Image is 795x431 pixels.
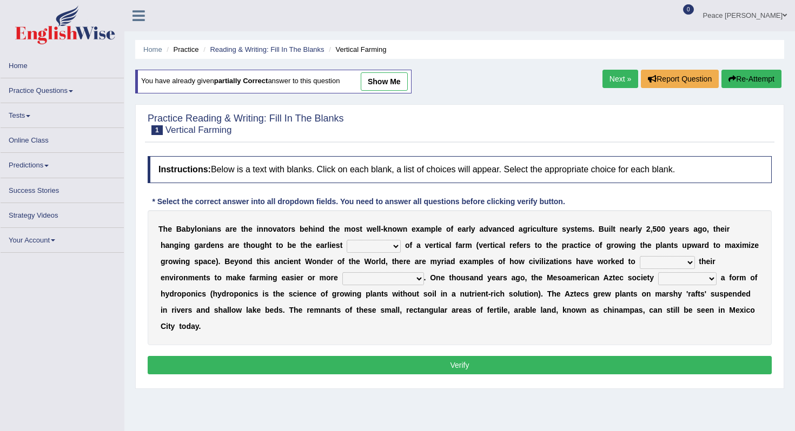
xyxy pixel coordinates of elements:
[303,241,308,250] b: h
[609,225,611,233] b: i
[266,257,270,266] b: s
[383,225,388,233] b: k
[526,241,531,250] b: s
[332,241,336,250] b: e
[287,241,292,250] b: b
[239,257,243,266] b: o
[647,241,652,250] b: e
[655,241,660,250] b: p
[409,241,412,250] b: f
[614,241,619,250] b: o
[1,53,124,75] a: Home
[436,241,439,250] b: t
[674,225,678,233] b: e
[431,225,436,233] b: p
[429,241,433,250] b: e
[277,225,281,233] b: a
[713,225,716,233] b: t
[203,257,208,266] b: a
[554,225,558,233] b: e
[446,225,451,233] b: o
[488,225,493,233] b: v
[381,225,383,233] b: -
[483,225,488,233] b: d
[163,225,168,233] b: h
[241,225,244,233] b: t
[181,241,186,250] b: n
[544,225,546,233] b: t
[259,225,263,233] b: n
[631,241,636,250] b: g
[577,225,581,233] b: e
[642,241,647,250] b: h
[600,241,602,250] b: f
[587,241,591,250] b: e
[685,225,690,233] b: s
[754,241,759,250] b: e
[725,225,727,233] b: i
[640,241,642,250] b: t
[592,225,594,233] b: .
[143,45,162,53] a: Home
[548,241,553,250] b: h
[243,241,246,250] b: t
[573,241,578,250] b: c
[164,44,198,55] li: Practice
[217,225,221,233] b: s
[476,241,479,250] b: (
[169,241,174,250] b: n
[168,225,172,233] b: e
[519,241,524,250] b: e
[499,241,504,250] b: a
[466,225,468,233] b: r
[329,225,332,233] b: t
[161,257,165,266] b: g
[1,228,124,249] a: Your Account
[748,241,751,250] b: i
[255,241,260,250] b: u
[533,225,537,233] b: c
[546,225,551,233] b: u
[465,241,472,250] b: m
[331,225,336,233] b: h
[246,241,251,250] b: h
[269,241,272,250] b: t
[376,225,379,233] b: l
[537,241,542,250] b: o
[304,225,308,233] b: e
[213,225,217,233] b: n
[635,225,638,233] b: l
[218,257,221,266] b: .
[329,241,332,250] b: i
[716,225,720,233] b: h
[574,225,577,233] b: t
[606,241,611,250] b: g
[599,225,604,233] b: B
[509,241,512,250] b: r
[546,241,549,250] b: t
[317,257,322,266] b: n
[458,225,462,233] b: e
[455,241,458,250] b: f
[283,225,288,233] b: o
[226,225,230,233] b: a
[701,241,704,250] b: r
[503,241,505,250] b: l
[305,257,312,266] b: W
[300,225,304,233] b: b
[727,225,730,233] b: r
[186,225,191,233] b: b
[580,241,582,250] b: i
[199,241,203,250] b: a
[315,225,320,233] b: n
[524,241,526,250] b: r
[336,241,340,250] b: s
[274,257,279,266] b: a
[327,241,329,250] b: l
[194,257,198,266] b: s
[165,125,232,135] small: Vertical Farming
[214,77,268,85] b: partially correct
[251,241,256,250] b: o
[243,257,248,266] b: n
[195,225,197,233] b: l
